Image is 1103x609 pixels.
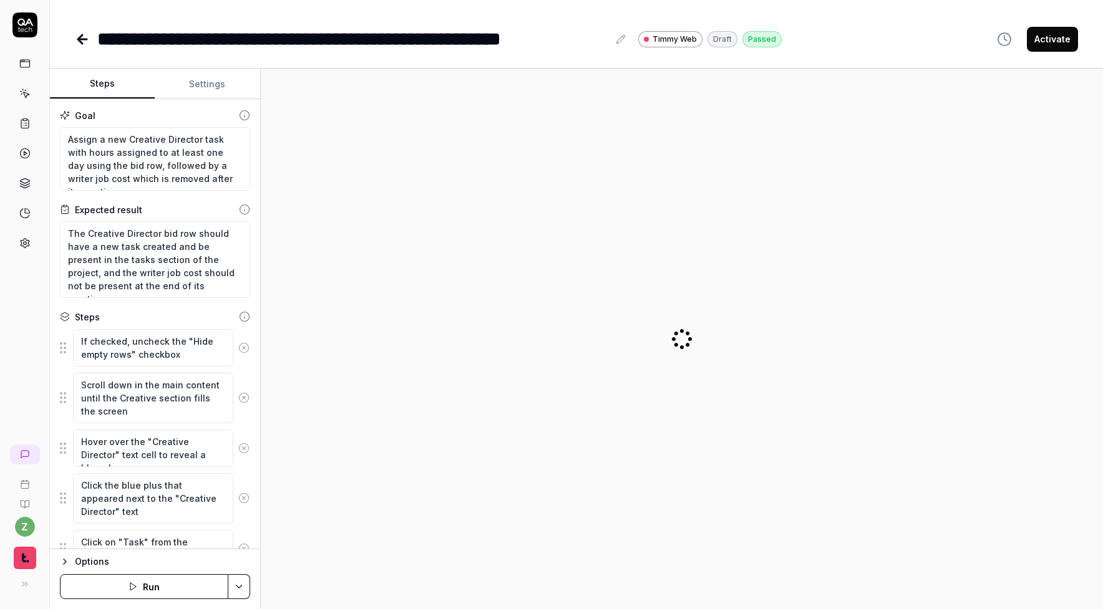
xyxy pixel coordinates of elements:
a: Book a call with us [5,469,44,489]
div: Suggestions [60,328,250,367]
div: Passed [742,31,782,47]
button: z [15,517,35,537]
img: Timmy Logo [14,547,36,569]
button: Remove step [233,436,255,461]
button: Timmy Logo [5,537,44,572]
a: New conversation [10,444,40,464]
button: Run [60,574,228,599]
button: Remove step [233,486,255,511]
div: Options [75,554,250,569]
button: Remove step [233,385,255,410]
button: View version history [989,27,1019,52]
a: Timmy Web [638,31,702,47]
button: Settings [155,69,260,99]
div: Draft [707,31,737,47]
div: Suggestions [60,429,250,468]
div: Suggestions [60,372,250,424]
div: Expected result [75,203,142,216]
button: Remove step [233,536,255,561]
div: Steps [75,310,100,324]
div: Suggestions [60,529,250,568]
div: Suggestions [60,472,250,524]
span: Timmy Web [653,34,697,45]
button: Options [60,554,250,569]
button: Steps [50,69,155,99]
div: Goal [75,109,95,122]
button: Activate [1027,27,1078,52]
button: Remove step [233,335,255,360]
a: Documentation [5,489,44,509]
